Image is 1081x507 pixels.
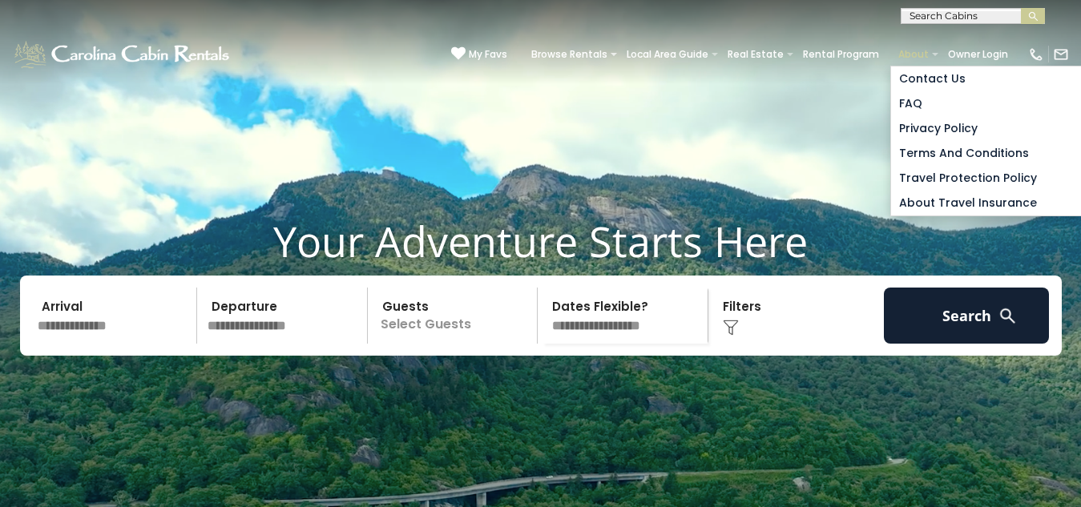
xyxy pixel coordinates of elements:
[469,47,507,62] span: My Favs
[998,306,1018,326] img: search-regular-white.png
[795,43,887,66] a: Rental Program
[890,43,937,66] a: About
[884,288,1050,344] button: Search
[723,320,739,336] img: filter--v1.png
[720,43,792,66] a: Real Estate
[523,43,615,66] a: Browse Rentals
[12,38,234,70] img: White-1-1-2.png
[1053,46,1069,62] img: mail-regular-white.png
[451,46,507,62] a: My Favs
[940,43,1016,66] a: Owner Login
[1028,46,1044,62] img: phone-regular-white.png
[12,216,1069,266] h1: Your Adventure Starts Here
[373,288,538,344] p: Select Guests
[619,43,716,66] a: Local Area Guide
